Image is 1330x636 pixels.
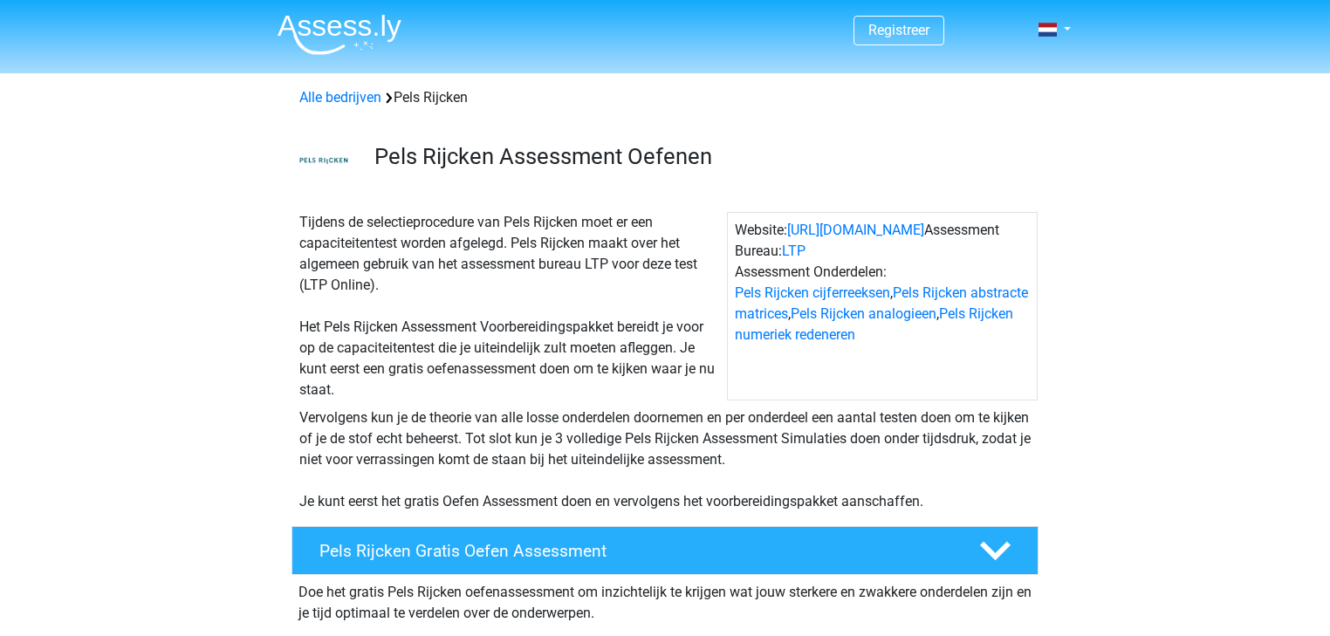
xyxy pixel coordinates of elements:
[374,143,1025,170] h3: Pels Rijcken Assessment Oefenen
[299,89,381,106] a: Alle bedrijven
[278,14,401,55] img: Assessly
[292,407,1038,512] div: Vervolgens kun je de theorie van alle losse onderdelen doornemen en per onderdeel een aantal test...
[285,526,1045,575] a: Pels Rijcken Gratis Oefen Assessment
[782,243,806,259] a: LTP
[787,222,924,238] a: [URL][DOMAIN_NAME]
[319,541,951,561] h4: Pels Rijcken Gratis Oefen Assessment
[791,305,936,322] a: Pels Rijcken analogieen
[292,87,1038,108] div: Pels Rijcken
[291,575,1039,624] div: Doe het gratis Pels Rijcken oefenassessment om inzichtelijk te krijgen wat jouw sterkere en zwakk...
[292,212,727,400] div: Tijdens de selectieprocedure van Pels Rijcken moet er een capaciteitentest worden afgelegd. Pels ...
[868,22,929,38] a: Registreer
[727,212,1038,400] div: Website: Assessment Bureau: Assessment Onderdelen: , , ,
[735,284,890,301] a: Pels Rijcken cijferreeksen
